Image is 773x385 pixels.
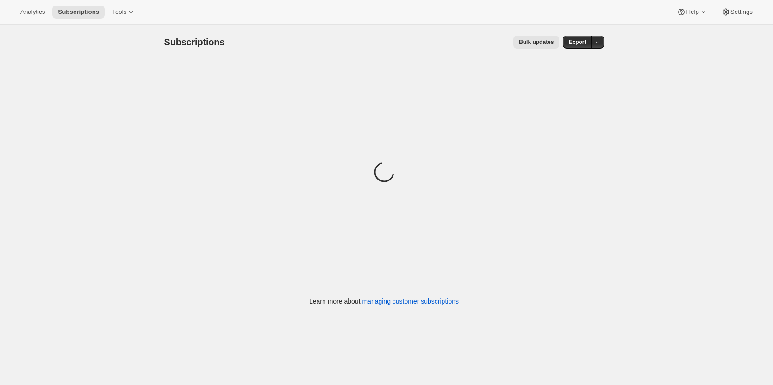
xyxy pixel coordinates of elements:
[519,38,554,46] span: Bulk updates
[362,298,459,305] a: managing customer subscriptions
[112,8,126,16] span: Tools
[52,6,105,19] button: Subscriptions
[716,6,758,19] button: Settings
[20,8,45,16] span: Analytics
[58,8,99,16] span: Subscriptions
[309,297,459,306] p: Learn more about
[513,36,559,49] button: Bulk updates
[568,38,586,46] span: Export
[671,6,713,19] button: Help
[686,8,698,16] span: Help
[563,36,592,49] button: Export
[106,6,141,19] button: Tools
[164,37,225,47] span: Subscriptions
[15,6,50,19] button: Analytics
[730,8,753,16] span: Settings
